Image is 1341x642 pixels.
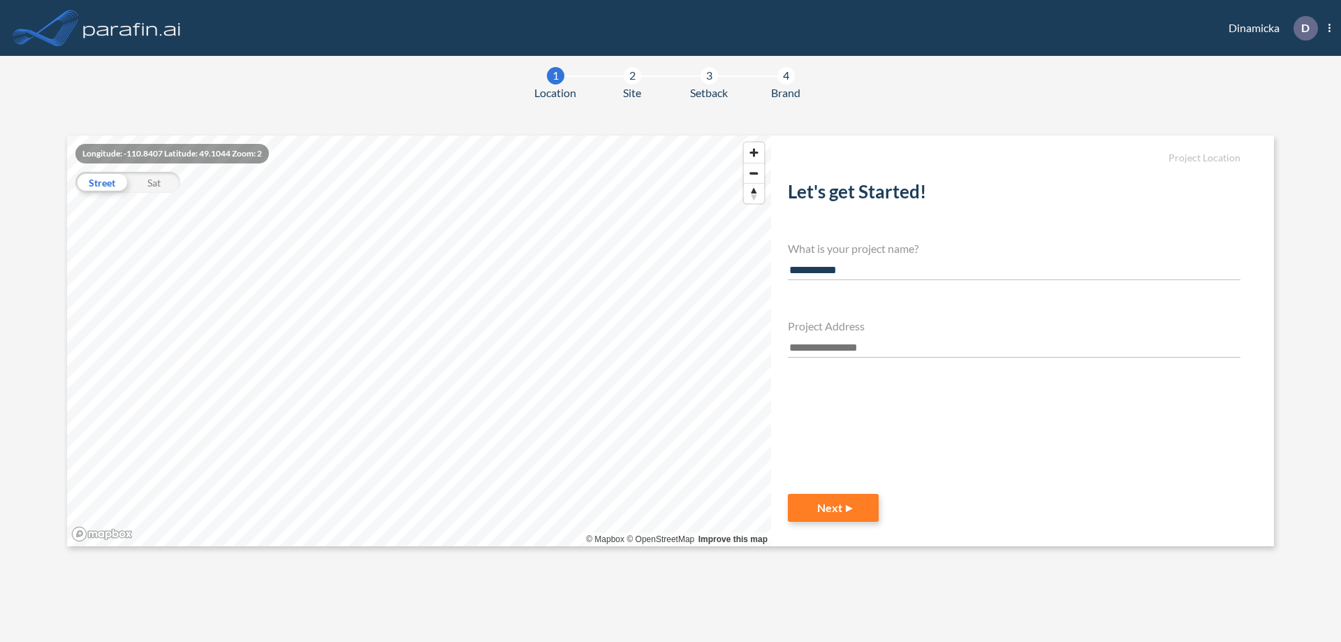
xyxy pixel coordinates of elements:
span: Location [534,85,576,101]
h5: Project Location [788,152,1240,164]
h4: Project Address [788,319,1240,333]
span: Brand [771,85,800,101]
button: Next [788,494,879,522]
div: 1 [547,67,564,85]
span: Setback [690,85,728,101]
div: Sat [128,172,180,193]
button: Zoom out [744,163,764,183]
span: Site [623,85,641,101]
h2: Let's get Started! [788,181,1240,208]
button: Zoom in [744,143,764,163]
div: 2 [624,67,641,85]
canvas: Map [67,136,771,546]
a: Improve this map [698,534,768,544]
a: Mapbox homepage [71,526,133,542]
button: Reset bearing to north [744,183,764,203]
div: Street [75,172,128,193]
div: 3 [701,67,718,85]
span: Reset bearing to north [744,184,764,203]
img: logo [80,14,184,42]
a: OpenStreetMap [626,534,694,544]
div: Dinamicka [1208,16,1331,41]
div: Longitude: -110.8407 Latitude: 49.1044 Zoom: 2 [75,144,269,163]
a: Mapbox [586,534,624,544]
p: D [1301,22,1310,34]
h4: What is your project name? [788,242,1240,255]
div: 4 [777,67,795,85]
